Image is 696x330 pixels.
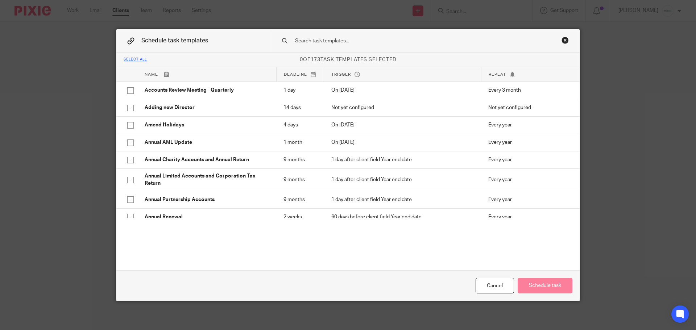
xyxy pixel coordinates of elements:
p: Amend Holidays [145,121,269,129]
div: Close this dialog window [562,37,569,44]
input: Search task templates... [294,37,533,45]
p: 2 weeks [283,213,316,221]
p: of task templates selected [116,56,580,63]
p: 9 months [283,176,316,183]
p: 4 days [283,121,316,129]
p: Annual AML Update [145,139,269,146]
div: Cancel [476,278,514,293]
p: Accounts Review Meeting - Quarterly [145,87,269,94]
p: Adding new Director [145,104,269,111]
p: Not yet configured [331,104,474,111]
p: 9 months [283,196,316,203]
p: Repeat [489,71,569,78]
p: Every year [488,121,569,129]
p: On [DATE] [331,87,474,94]
p: Every year [488,176,569,183]
p: 60 days before client field Year end date [331,213,474,221]
button: Schedule task [518,278,572,293]
p: Trigger [331,71,473,78]
span: Schedule task templates [141,38,208,43]
p: Every year [488,213,569,221]
p: Not yet configured [488,104,569,111]
p: Every 3 month [488,87,569,94]
p: Annual Renewal [145,213,269,221]
span: 173 [311,57,320,62]
p: Every year [488,196,569,203]
span: 0 [300,57,303,62]
p: Deadline [284,71,316,78]
p: 1 day after client field Year end date [331,176,474,183]
div: Select all [124,58,147,62]
p: 1 day [283,87,316,94]
p: Every year [488,139,569,146]
p: Every year [488,156,569,163]
p: 1 month [283,139,316,146]
p: 9 months [283,156,316,163]
p: Annual Partnership Accounts [145,196,269,203]
p: On [DATE] [331,121,474,129]
p: 1 day after client field Year end date [331,156,474,163]
p: Annual Limited Accounts and Corporation Tax Return [145,172,269,187]
p: 1 day after client field Year end date [331,196,474,203]
p: Annual Charity Accounts and Annual Return [145,156,269,163]
span: Name [145,72,158,76]
p: 14 days [283,104,316,111]
p: On [DATE] [331,139,474,146]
